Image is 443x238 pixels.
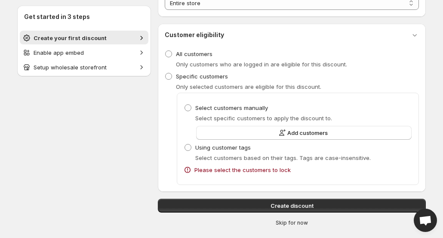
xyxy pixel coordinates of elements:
span: Using customer tags [195,144,251,151]
span: Select customers manually [195,104,268,111]
span: Only selected customers are eligible for this discount. [176,83,321,90]
span: Select customers based on their tags. Tags are case-insensitive. [195,154,371,161]
span: Setup wholesale storefront [34,64,107,71]
h2: Get started in 3 steps [24,13,144,21]
h3: Customer eligibility [165,31,224,39]
button: Create discount [158,199,426,213]
span: Specific customers [176,73,228,80]
span: Select specific customers to apply the discount to. [195,115,332,122]
span: Only customers who are logged in are eligible for this discount. [176,61,347,68]
span: Add customers [287,128,328,137]
span: Create your first discount [34,34,107,41]
span: All customers [176,50,212,57]
a: Open chat [414,209,437,232]
span: Enable app embed [34,49,84,56]
span: Skip for now [276,219,308,226]
span: Please select the customers to lock [194,166,291,174]
button: Add customers [196,126,412,140]
span: Create discount [271,201,314,210]
button: Skip for now [154,218,429,228]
